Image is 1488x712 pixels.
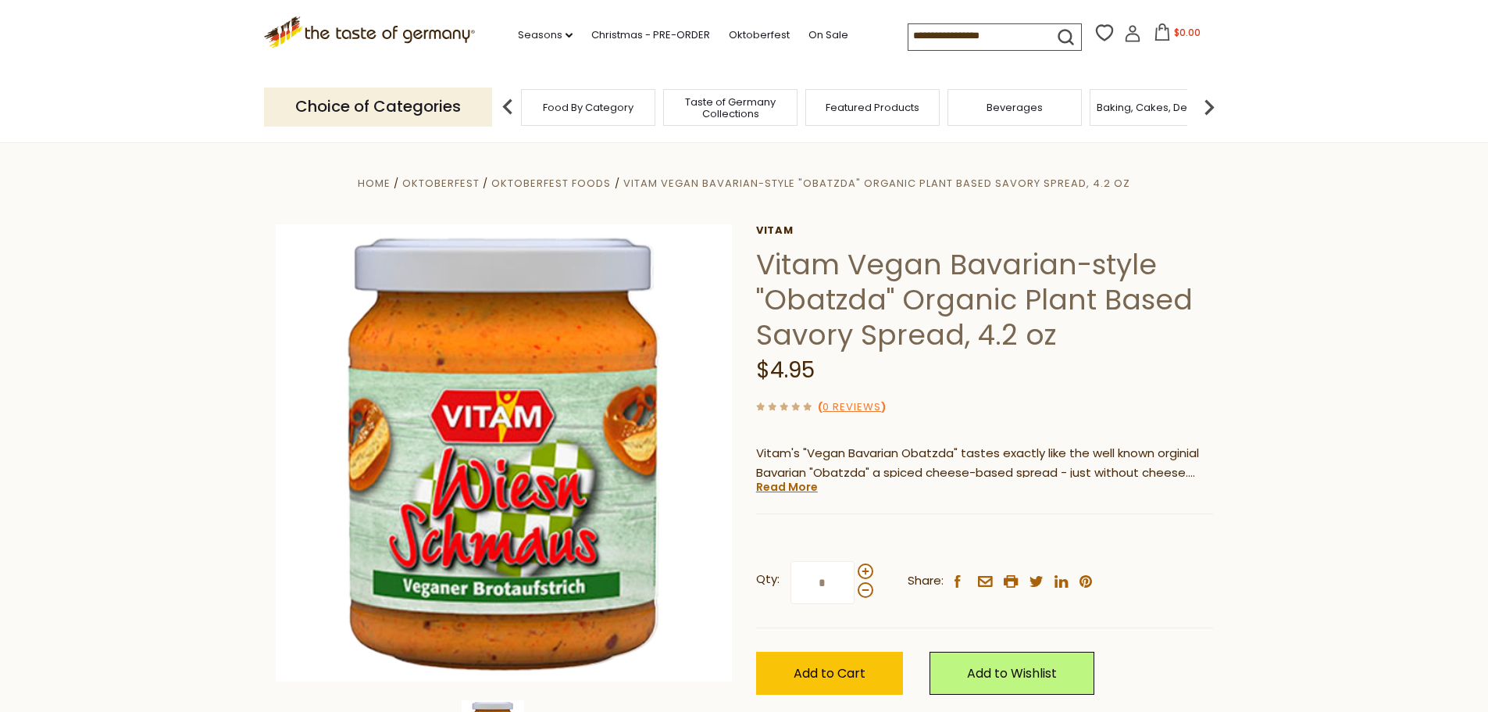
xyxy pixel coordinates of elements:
[794,664,865,682] span: Add to Cart
[729,27,790,44] a: Oktoberfest
[543,102,633,113] a: Food By Category
[987,102,1043,113] a: Beverages
[358,176,391,191] a: Home
[756,652,903,695] button: Add to Cart
[492,91,523,123] img: previous arrow
[818,399,886,414] span: ( )
[756,224,1213,237] a: Vitam
[1097,102,1218,113] a: Baking, Cakes, Desserts
[930,652,1094,695] a: Add to Wishlist
[591,27,710,44] a: Christmas - PRE-ORDER
[756,479,818,495] a: Read More
[518,27,573,44] a: Seasons
[908,571,944,591] span: Share:
[668,96,793,120] a: Taste of Germany Collections
[826,102,919,113] a: Featured Products
[823,399,881,416] a: 0 Reviews
[276,224,733,682] img: Vitam Vegan Bavarian-style "Obatzda" Organic Plant Based Savory Spread, 4.2 oz
[790,561,855,604] input: Qty:
[1144,23,1211,47] button: $0.00
[756,247,1213,352] h1: Vitam Vegan Bavarian-style "Obatzda" Organic Plant Based Savory Spread, 4.2 oz
[402,176,480,191] a: Oktoberfest
[756,355,815,385] span: $4.95
[491,176,611,191] a: Oktoberfest Foods
[808,27,848,44] a: On Sale
[756,570,780,589] strong: Qty:
[264,88,492,126] p: Choice of Categories
[756,444,1213,483] p: Vitam's "Vegan Bavarian Obatzda" tastes exactly like the well known orginial Bavarian "Obatzda" a...
[1174,26,1201,39] span: $0.00
[623,176,1130,191] a: Vitam Vegan Bavarian-style "Obatzda" Organic Plant Based Savory Spread, 4.2 oz
[1194,91,1225,123] img: next arrow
